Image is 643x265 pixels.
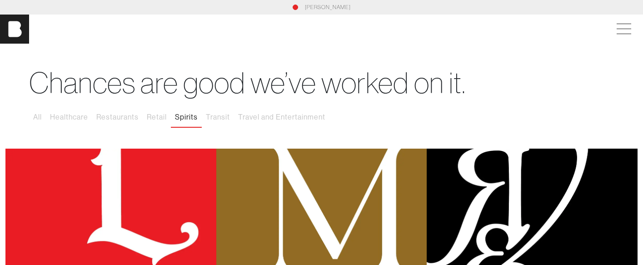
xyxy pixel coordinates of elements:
button: Transit [202,108,234,127]
button: Travel and Entertainment [234,108,329,127]
button: Restaurants [92,108,143,127]
h1: Chances are good we’ve worked on it. [29,65,614,100]
button: All [29,108,46,127]
a: [PERSON_NAME] [305,3,351,11]
button: Healthcare [46,108,92,127]
button: Spirits [171,108,202,127]
button: Retail [143,108,171,127]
